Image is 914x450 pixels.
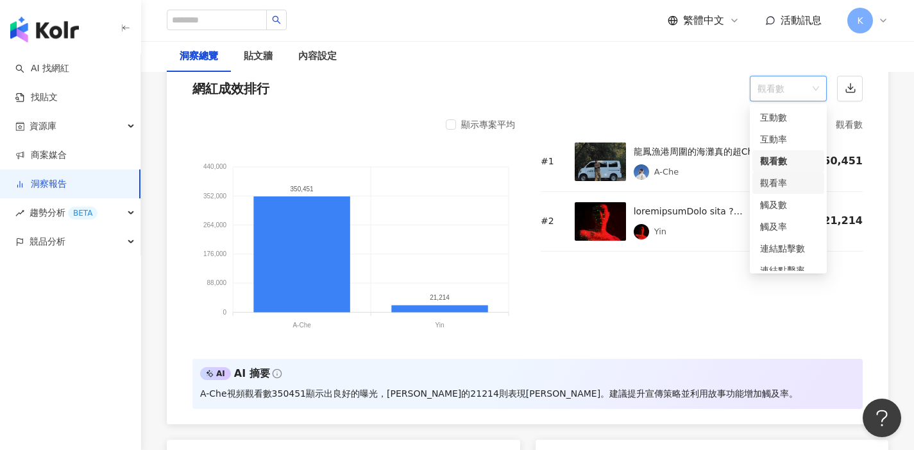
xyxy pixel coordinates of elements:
tspan: 440,000 [203,163,227,170]
div: 內容設定 [298,49,337,64]
div: loremipsumDolo sita ? consecteturAdip elitseddo eiusmod T Inci 3 utlab！ etd3.43m0Ali，enimadminim ... [634,203,803,219]
div: # 1 [541,155,564,168]
div: 21,214 [813,214,863,228]
tspan: 264,000 [203,221,227,229]
div: 觀看率 [752,172,824,194]
div: 觀看數 [541,117,863,132]
span: search [272,15,281,24]
div: 觀看率 [760,176,817,190]
span: K [857,13,863,28]
a: searchAI 找網紅 [15,62,69,75]
div: 互動數 [752,107,824,128]
div: BETA [68,207,97,220]
div: 觸及數 [760,198,817,212]
div: 觀看數 [752,150,824,172]
div: 連結點擊率 [760,263,817,277]
tspan: A-Che [292,322,311,329]
div: 觸及率 [760,220,817,234]
tspan: 88,000 [207,279,227,286]
span: rise [15,209,24,218]
tspan: Yin [435,322,444,329]
img: KOL Avatar [634,224,649,239]
tspan: 176,000 [203,250,227,257]
a: 商案媒合 [15,149,67,162]
span: 資源庫 [30,112,56,141]
div: 350,451 [806,154,863,168]
span: 活動訊息 [781,14,822,26]
div: Yin [654,225,666,238]
span: 競品分析 [30,227,65,256]
iframe: Help Scout Beacon - Open [863,399,901,437]
div: 連結點擊數 [752,238,824,259]
div: 洞察總覽 [180,49,218,64]
div: 觸及率 [752,216,824,238]
div: # 2 [541,215,564,228]
tspan: 352,000 [203,192,227,199]
div: 互動率 [760,132,817,146]
span: 繁體中文 [683,13,724,28]
img: logo [10,17,79,42]
img: KOL Avatar [634,164,649,180]
div: A-Che視頻觀看數350451顯示出良好的曝光，[PERSON_NAME]的21214則表現[PERSON_NAME]。建議提升宣傳策略並利用故事功能增加觸及率。 [200,386,798,401]
span: 趨勢分析 [30,198,97,227]
div: AI [200,367,231,380]
div: 連結點擊數 [760,241,817,255]
div: 顯示專案平均 [461,117,515,132]
div: 觀看數 [760,154,817,168]
div: 網紅成效排行 [192,80,269,98]
a: 洞察報告 [15,178,67,191]
span: 觀看數 [757,76,819,101]
div: A-Che [654,166,679,178]
div: 連結點擊率 [752,259,824,281]
div: 觸及數 [752,194,824,216]
div: 龍鳳漁港周圍的海灘真的超Chill 這次帶著台灣首款三防摺疊機 vivo X Fold5 去探挖蛤蠣的點 用超大的8.03 吋螢幕看導航 在露營車上看動漫真的超爽 最令人驚訝的還是這支的 蔡司三... [634,144,795,159]
div: 貼文牆 [244,49,273,64]
div: 互動數 [760,110,817,125]
div: 互動率 [752,128,824,150]
tspan: 0 [223,308,227,315]
img: post-image [575,143,626,181]
div: AI 摘要 [234,367,270,381]
img: post-image [575,202,626,241]
a: 找貼文 [15,91,58,104]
